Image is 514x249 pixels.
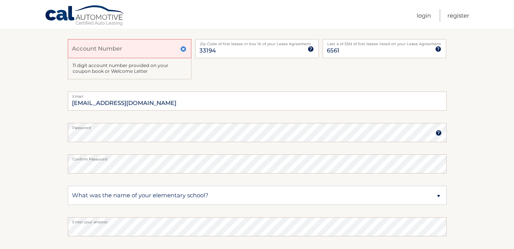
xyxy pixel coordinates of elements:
a: Register [447,9,469,22]
input: Account Number [68,39,191,58]
a: Cal Automotive [45,5,125,27]
input: Zip Code [195,39,319,58]
div: 11 digit account number provided on your coupon book or Welcome Letter [68,58,191,79]
img: tooltip.svg [436,130,442,136]
a: Login [417,9,431,22]
img: tooltip.svg [435,46,441,52]
label: Confirm Password [68,154,447,161]
label: Enter your answer [68,217,447,223]
label: Zip Code of first lessee in box 1b of your Lease Agreement [195,39,319,45]
label: Email [68,92,447,98]
input: SSN or EIN (last 4 digits only) [323,39,446,58]
label: Last 4 of SSN of first lessee listed on your Lease Agreement [323,39,446,45]
label: Password [68,123,447,129]
img: close.svg [180,46,186,52]
img: tooltip.svg [308,46,314,52]
input: Email [68,92,447,111]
